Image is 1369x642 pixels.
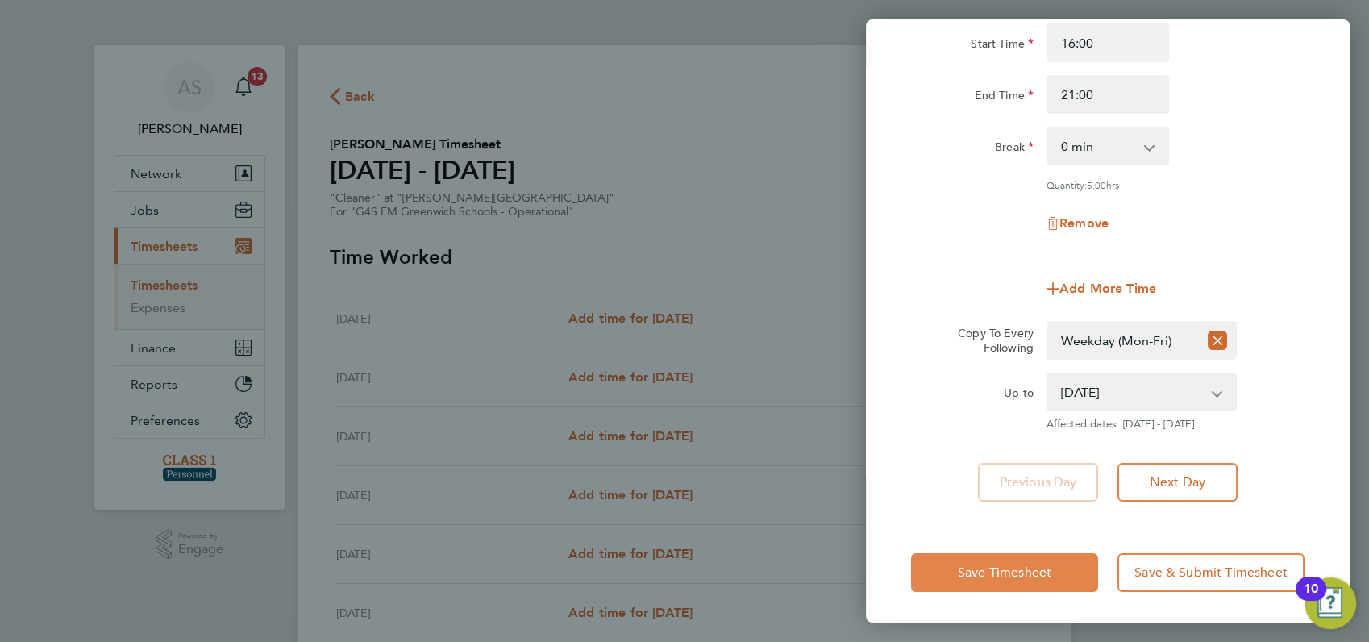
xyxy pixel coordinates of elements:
[911,553,1098,592] button: Save Timesheet
[1047,217,1109,230] button: Remove
[1087,178,1106,191] span: 5.00
[1059,215,1109,231] span: Remove
[1117,463,1238,502] button: Next Day
[1047,23,1169,62] input: E.g. 08:00
[1305,577,1356,629] button: Open Resource Center, 10 new notifications
[995,140,1034,159] label: Break
[958,565,1051,581] span: Save Timesheet
[945,326,1034,355] label: Copy To Every Following
[975,88,1034,107] label: End Time
[1134,565,1288,581] span: Save & Submit Timesheet
[1047,75,1169,114] input: E.g. 18:00
[1059,281,1156,296] span: Add More Time
[1117,553,1305,592] button: Save & Submit Timesheet
[1047,282,1156,295] button: Add More Time
[1047,178,1237,191] div: Quantity: hrs
[1004,386,1034,405] label: Up to
[971,36,1034,56] label: Start Time
[1208,323,1227,358] button: Reset selection
[1047,418,1237,431] span: Affected dates: [DATE] - [DATE]
[1150,474,1205,490] span: Next Day
[1304,589,1318,610] div: 10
